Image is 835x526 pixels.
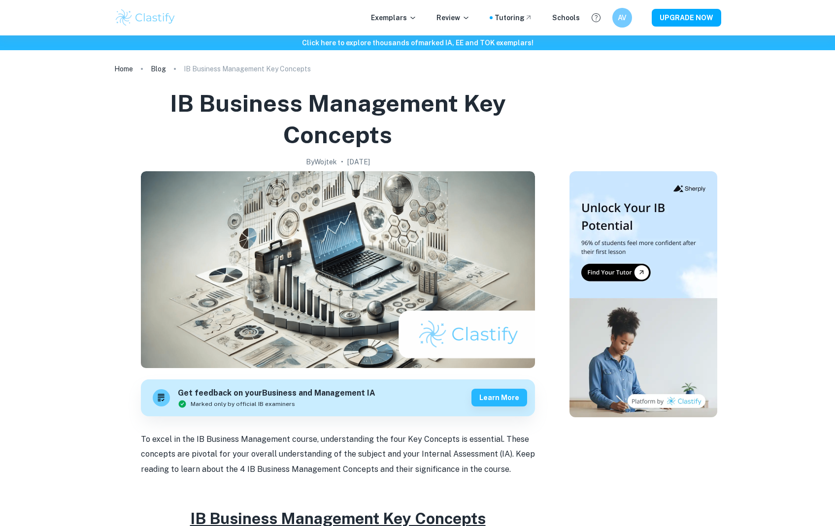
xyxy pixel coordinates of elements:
button: UPGRADE NOW [652,9,721,27]
span: Marked only by official IB examiners [191,400,295,408]
button: Help and Feedback [588,9,604,26]
a: Schools [552,12,580,23]
p: To excel in the IB Business Management course, understanding the four Key Concepts is essential. ... [141,432,535,477]
p: IB Business Management Key Concepts [184,63,311,74]
p: Exemplars [371,12,417,23]
a: Tutoring [495,12,533,23]
img: Clastify logo [114,8,177,28]
h6: Get feedback on your Business and Management IA [178,387,375,400]
button: Learn more [471,389,527,406]
h6: AV [616,12,628,23]
img: Thumbnail [569,171,717,417]
a: Blog [151,62,166,76]
img: IB Business Management Key Concepts cover image [141,171,535,368]
p: • [341,156,343,167]
p: Review [436,12,470,23]
h2: By Wojtek [306,156,337,167]
a: Get feedback on yourBusiness and Management IAMarked only by official IB examinersLearn more [141,379,535,416]
a: Home [114,62,133,76]
button: AV [612,8,632,28]
h6: Click here to explore thousands of marked IA, EE and TOK exemplars ! [2,37,833,48]
h2: [DATE] [347,156,370,167]
h1: IB Business Management Key Concepts [118,88,558,151]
